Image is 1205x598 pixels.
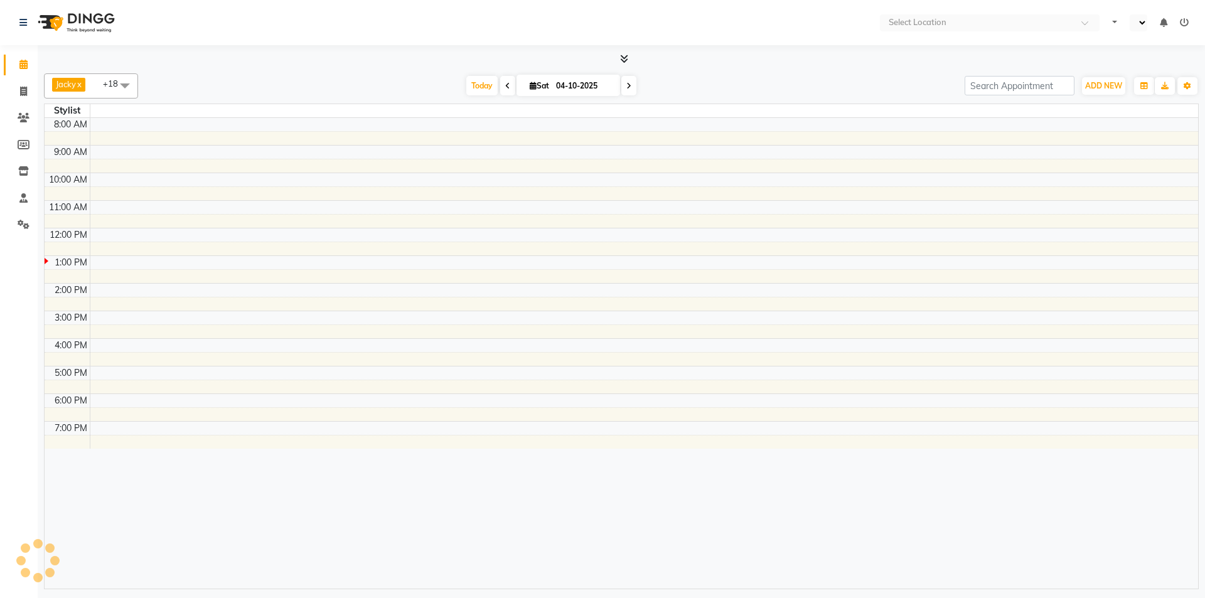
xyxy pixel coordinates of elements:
span: ADD NEW [1085,81,1122,90]
a: x [76,79,82,89]
span: Sat [527,81,552,90]
input: Search Appointment [965,76,1074,95]
span: Today [466,76,498,95]
div: 10:00 AM [46,173,90,186]
input: 2025-10-04 [552,77,615,95]
img: logo [32,5,118,40]
div: 7:00 PM [52,422,90,435]
div: Select Location [889,16,946,29]
div: 9:00 AM [51,146,90,159]
div: 11:00 AM [46,201,90,214]
span: +18 [103,78,127,88]
div: 12:00 PM [47,228,90,242]
button: ADD NEW [1082,77,1125,95]
div: 4:00 PM [52,339,90,352]
div: 3:00 PM [52,311,90,324]
div: 2:00 PM [52,284,90,297]
div: 6:00 PM [52,394,90,407]
div: 8:00 AM [51,118,90,131]
div: Stylist [45,104,90,117]
div: 1:00 PM [52,256,90,269]
span: Jacky [56,79,76,89]
div: 5:00 PM [52,366,90,380]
